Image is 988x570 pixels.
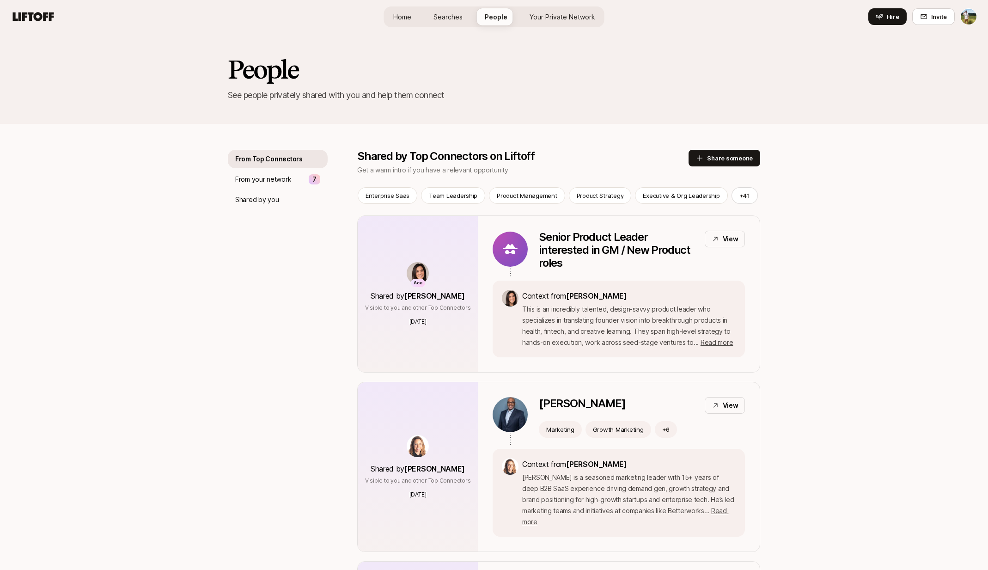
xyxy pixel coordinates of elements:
[414,279,422,287] p: Ace
[228,89,760,102] p: See people privately shared with you and help them connect
[371,463,465,475] p: Shared by
[723,400,738,411] p: View
[502,458,518,475] img: 5b4e8e9c_3b7b_4d72_a69f_7f4659b27c66.jpg
[485,12,507,22] span: People
[522,8,603,25] a: Your Private Network
[502,290,518,306] img: 71d7b91d_d7cb_43b4_a7ea_a9b2f2cc6e03.jpg
[643,191,720,200] p: Executive & Org Leadership
[235,174,291,185] p: From your network
[522,458,736,470] p: Context from
[546,425,574,434] p: Marketing
[404,291,465,300] span: [PERSON_NAME]
[312,174,317,185] p: 7
[960,8,977,25] button: Tyler Kieft
[404,464,465,473] span: [PERSON_NAME]
[497,191,557,200] p: Product Management
[228,55,760,83] h2: People
[409,490,427,499] p: [DATE]
[539,231,697,270] p: Senior Product Leader interested in GM / New Product roles
[655,421,677,438] button: +6
[407,435,429,457] img: 5b4e8e9c_3b7b_4d72_a69f_7f4659b27c66.jpg
[723,233,738,245] p: View
[426,8,470,25] a: Searches
[433,12,463,22] span: Searches
[522,472,736,527] p: [PERSON_NAME] is a seasoned marketing leader with 15+ years of deep B2B SaaS experience driving d...
[371,290,465,302] p: Shared by
[477,8,515,25] a: People
[566,291,627,300] span: [PERSON_NAME]
[357,150,689,163] p: Shared by Top Connectors on Liftoff
[566,460,627,469] span: [PERSON_NAME]
[931,12,947,21] span: Invite
[235,153,303,165] p: From Top Connectors
[393,12,411,22] span: Home
[409,318,427,326] p: [DATE]
[235,194,279,205] p: Shared by you
[961,9,976,25] img: Tyler Kieft
[522,304,736,348] p: This is an incredibly talented, design-savvy product leader who specializes in translating founde...
[912,8,955,25] button: Invite
[365,477,471,485] p: Visible to you and other Top Connectors
[732,187,758,204] button: +41
[887,12,899,21] span: Hire
[530,12,595,22] span: Your Private Network
[365,304,471,312] p: Visible to you and other Top Connectors
[357,165,689,176] p: Get a warm intro if you have a relevant opportunity
[493,397,528,432] img: d4a00215_5f96_486f_9846_edc73dbf65d7.jpg
[689,150,760,166] button: Share someone
[357,215,760,373] a: AceShared by[PERSON_NAME]Visible to you and other Top Connectors[DATE]Senior Product Leader inter...
[407,262,429,284] img: 71d7b91d_d7cb_43b4_a7ea_a9b2f2cc6e03.jpg
[357,382,760,552] a: Shared by[PERSON_NAME]Visible to you and other Top Connectors[DATE][PERSON_NAME]ViewMarketingGrow...
[577,191,624,200] p: Product Strategy
[522,290,736,302] p: Context from
[868,8,907,25] button: Hire
[701,338,733,346] span: Read more
[429,191,477,200] p: Team Leadership
[539,397,625,410] p: [PERSON_NAME]
[593,425,644,434] p: Growth Marketing
[366,191,409,200] p: Enterprise Saas
[386,8,419,25] a: Home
